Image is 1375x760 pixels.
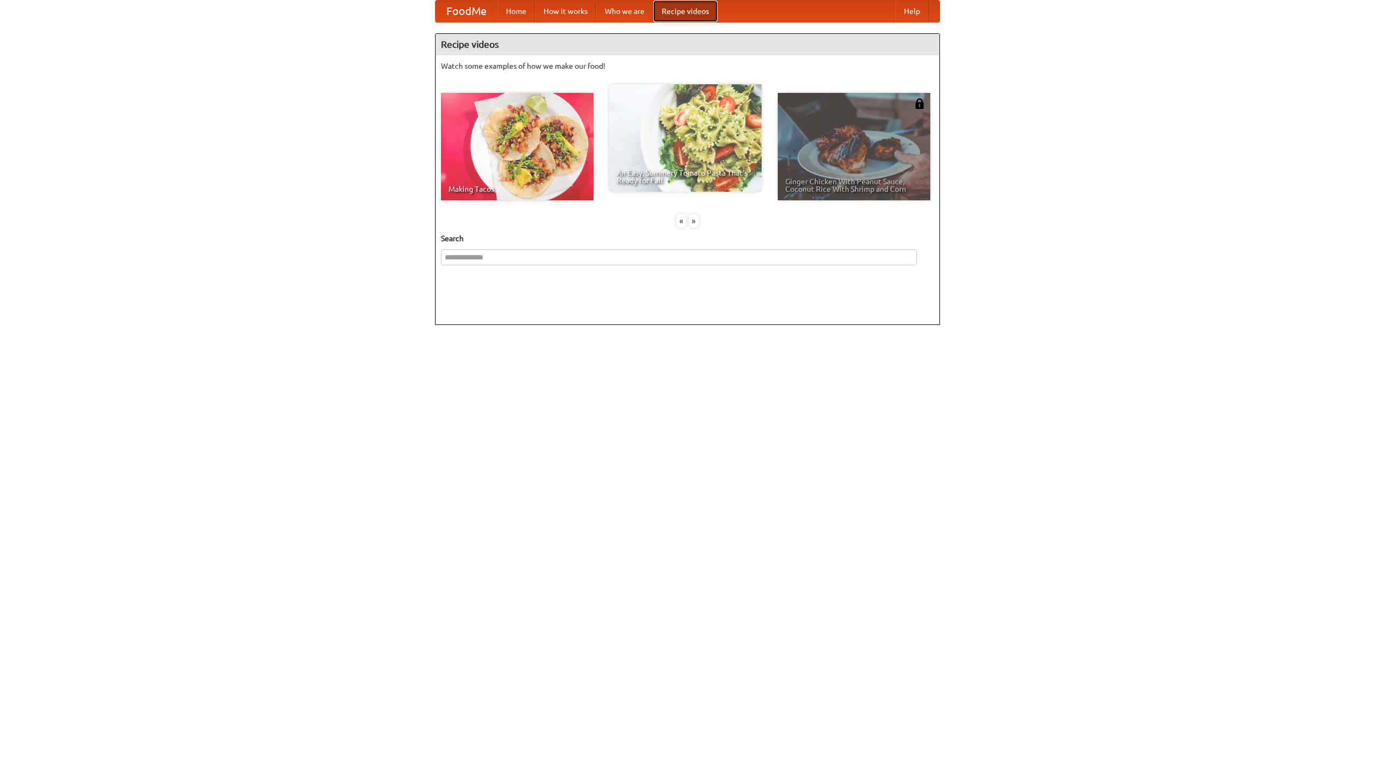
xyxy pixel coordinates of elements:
a: How it works [535,1,596,22]
a: FoodMe [436,1,497,22]
a: Who we are [596,1,653,22]
span: An Easy, Summery Tomato Pasta That's Ready for Fall [617,169,754,184]
div: » [689,214,699,228]
a: Making Tacos [441,93,594,200]
h4: Recipe videos [436,34,939,55]
h5: Search [441,233,934,244]
img: 483408.png [914,98,925,109]
a: Home [497,1,535,22]
a: An Easy, Summery Tomato Pasta That's Ready for Fall [609,84,762,192]
div: « [676,214,686,228]
p: Watch some examples of how we make our food! [441,61,934,71]
span: Making Tacos [448,185,586,193]
a: Recipe videos [653,1,718,22]
a: Help [895,1,929,22]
